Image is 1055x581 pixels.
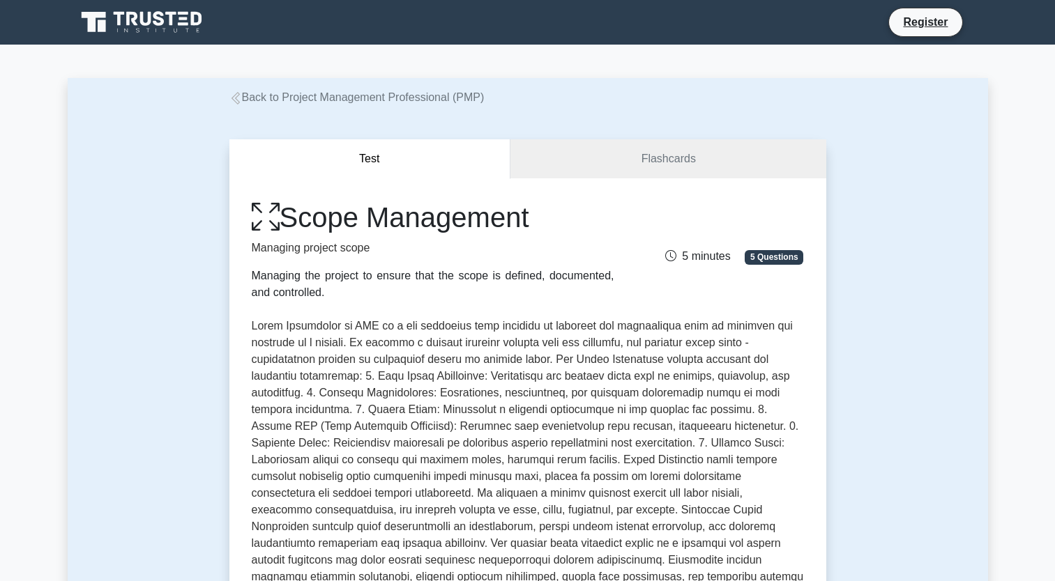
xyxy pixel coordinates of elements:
[229,139,511,179] button: Test
[895,13,956,31] a: Register
[745,250,803,264] span: 5 Questions
[252,268,614,301] div: Managing the project to ensure that the scope is defined, documented, and controlled.
[252,201,614,234] h1: Scope Management
[665,250,730,262] span: 5 minutes
[229,91,485,103] a: Back to Project Management Professional (PMP)
[510,139,826,179] a: Flashcards
[252,240,614,256] p: Managing project scope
